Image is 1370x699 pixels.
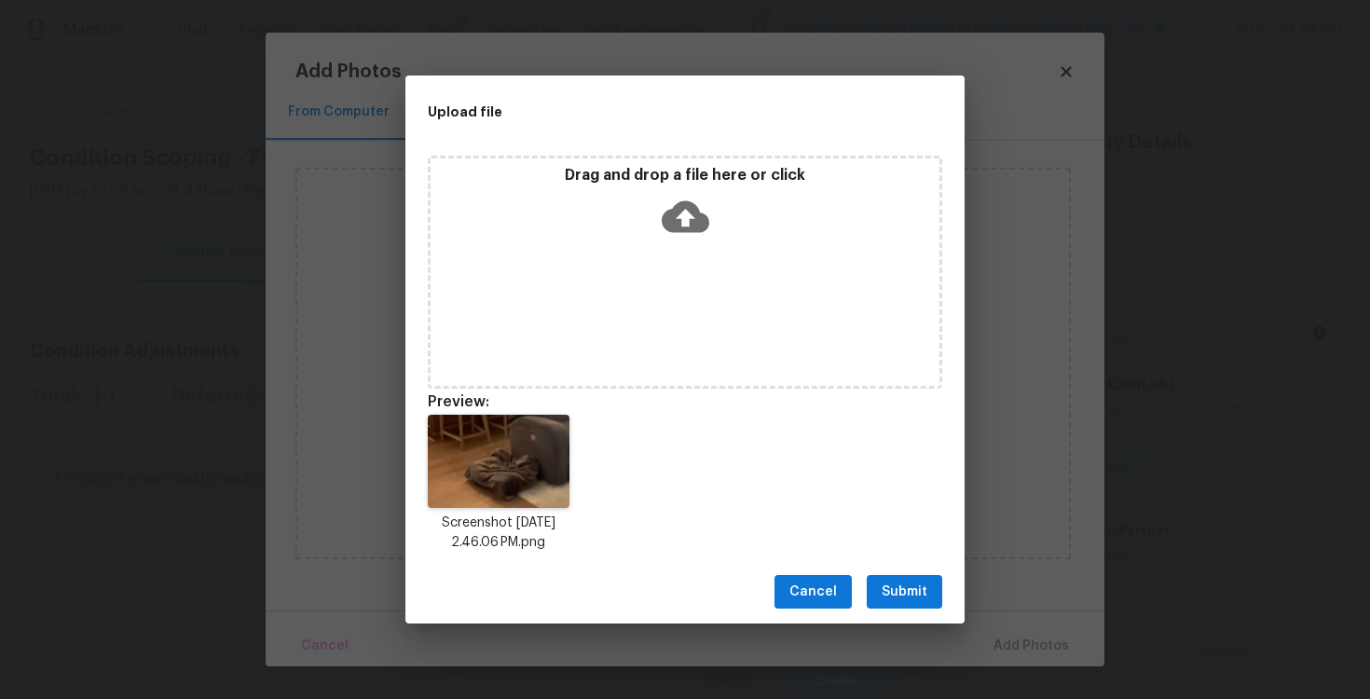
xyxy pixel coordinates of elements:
[431,166,939,185] p: Drag and drop a file here or click
[428,415,569,508] img: t4v4fx7NaiLnxihkAAAAASUVORK5CYII=
[789,581,837,604] span: Cancel
[774,575,852,610] button: Cancel
[428,514,569,553] p: Screenshot [DATE] 2.46.06 PM.png
[882,581,927,604] span: Submit
[867,575,942,610] button: Submit
[428,102,858,122] h2: Upload file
